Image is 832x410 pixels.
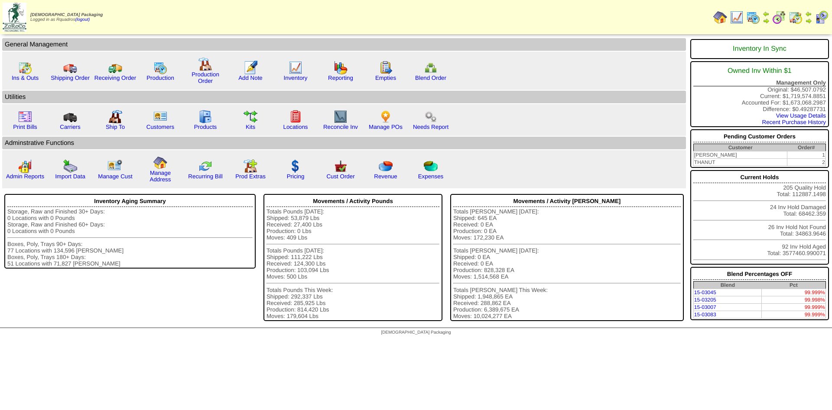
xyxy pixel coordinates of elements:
[198,159,212,173] img: reconcile.gif
[694,312,716,318] a: 15-03083
[381,330,451,335] span: [DEMOGRAPHIC_DATA] Packaging
[235,173,266,180] a: Prod Extras
[287,173,305,180] a: Pricing
[693,131,826,142] div: Pending Customer Orders
[746,10,760,24] img: calendarprod.gif
[108,61,122,75] img: truck2.gif
[106,124,125,130] a: Ship To
[2,38,686,51] td: General Management
[424,159,438,173] img: pie_chart2.png
[789,10,803,24] img: calendarinout.gif
[374,173,397,180] a: Revenue
[238,75,263,81] a: Add Note
[153,110,167,124] img: customers.gif
[150,170,171,183] a: Manage Address
[453,208,681,319] div: Totals [PERSON_NAME] [DATE]: Shipped: 645 EA Received: 0 EA Production: 0 EA Moves: 172,230 EA To...
[13,124,37,130] a: Print Bills
[693,63,826,79] div: Owned Inv Within $1
[75,17,90,22] a: (logout)
[107,159,123,173] img: managecust.png
[94,75,136,81] a: Receiving Order
[6,173,44,180] a: Admin Reports
[192,71,219,84] a: Production Order
[334,110,348,124] img: line_graph2.gif
[153,156,167,170] img: home.gif
[415,75,446,81] a: Blend Order
[693,144,787,151] th: Customer
[98,173,132,180] a: Manage Cust
[693,79,826,86] div: Management Only
[805,10,812,17] img: arrowleft.gif
[63,159,77,173] img: import.gif
[694,297,716,303] a: 15-03205
[762,282,826,289] th: Pct
[198,57,212,71] img: factory.gif
[693,41,826,57] div: Inventory In Sync
[418,173,444,180] a: Expenses
[63,61,77,75] img: truck.gif
[787,159,826,166] td: 2
[379,110,393,124] img: po.png
[289,159,302,173] img: dollar.gif
[30,13,103,17] span: [DEMOGRAPHIC_DATA] Packaging
[18,110,32,124] img: invoice2.gif
[51,75,90,81] a: Shipping Order
[693,269,826,280] div: Blend Percentages OFF
[379,61,393,75] img: workorder.gif
[762,289,826,296] td: 99.999%
[7,196,253,207] div: Inventory Aging Summary
[3,3,26,32] img: zoroco-logo-small.webp
[283,124,308,130] a: Locations
[787,144,826,151] th: Order#
[805,17,812,24] img: arrowright.gif
[153,61,167,75] img: calendarprod.gif
[146,124,174,130] a: Customers
[334,61,348,75] img: graph.gif
[776,112,826,119] a: View Usage Details
[194,124,217,130] a: Products
[694,304,716,310] a: 15-03007
[375,75,396,81] a: Empties
[2,91,686,103] td: Utilities
[146,75,174,81] a: Production
[690,61,829,127] div: Original: $46,507.0792 Current: $1,719,574.8851 Accounted For: $1,673,068.2987 Difference: $0.492...
[18,159,32,173] img: graph2.png
[690,170,829,265] div: 205 Quality Hold Total: 112887.1498 24 Inv Hold Damaged Total: 68462.359 26 Inv Hold Not Found To...
[55,173,85,180] a: Import Data
[762,304,826,311] td: 99.999%
[453,196,681,207] div: Movements / Activity [PERSON_NAME]
[108,110,122,124] img: factory2.gif
[12,75,39,81] a: Ins & Outs
[787,151,826,159] td: 1
[762,119,826,125] a: Recent Purchase History
[63,110,77,124] img: truck3.gif
[763,17,770,24] img: arrowright.gif
[188,173,222,180] a: Recurring Bill
[30,13,103,22] span: Logged in as Rquadros
[693,159,787,166] td: THANUT
[266,208,439,319] div: Totals Pounds [DATE]: Shipped: 53,879 Lbs Received: 27,400 Lbs Production: 0 Lbs Moves: 409 Lbs T...
[326,173,354,180] a: Cust Order
[762,311,826,318] td: 99.999%
[289,61,302,75] img: line_graph.gif
[730,10,744,24] img: line_graph.gif
[424,110,438,124] img: workflow.png
[763,10,770,17] img: arrowleft.gif
[815,10,829,24] img: calendarcustomer.gif
[2,137,686,149] td: Adminstrative Functions
[772,10,786,24] img: calendarblend.gif
[328,75,353,81] a: Reporting
[424,61,438,75] img: network.png
[694,289,716,295] a: 15-03045
[323,124,358,130] a: Reconcile Inv
[266,196,439,207] div: Movements / Activity Pounds
[334,159,348,173] img: cust_order.png
[762,296,826,304] td: 99.998%
[198,110,212,124] img: cabinet.gif
[7,208,253,267] div: Storage, Raw and Finished 30+ Days: 0 Locations with 0 Pounds Storage, Raw and Finished 60+ Days:...
[369,124,403,130] a: Manage POs
[713,10,727,24] img: home.gif
[413,124,448,130] a: Needs Report
[246,124,255,130] a: Kits
[693,151,787,159] td: [PERSON_NAME]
